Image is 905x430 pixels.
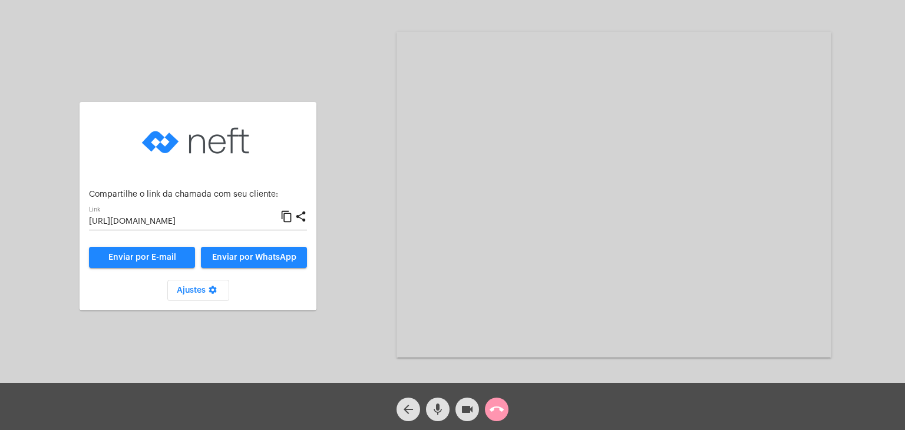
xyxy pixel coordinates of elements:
span: Enviar por E-mail [108,253,176,262]
mat-icon: videocam [460,402,474,416]
mat-icon: share [295,210,307,224]
p: Compartilhe o link da chamada com seu cliente: [89,190,307,199]
span: Ajustes [177,286,220,295]
mat-icon: arrow_back [401,402,415,416]
button: Ajustes [167,280,229,301]
img: logo-neft-novo-2.png [139,111,257,170]
mat-icon: mic [431,402,445,416]
a: Enviar por E-mail [89,247,195,268]
button: Enviar por WhatsApp [201,247,307,268]
mat-icon: content_copy [280,210,293,224]
mat-icon: settings [206,285,220,299]
mat-icon: call_end [490,402,504,416]
span: Enviar por WhatsApp [212,253,296,262]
